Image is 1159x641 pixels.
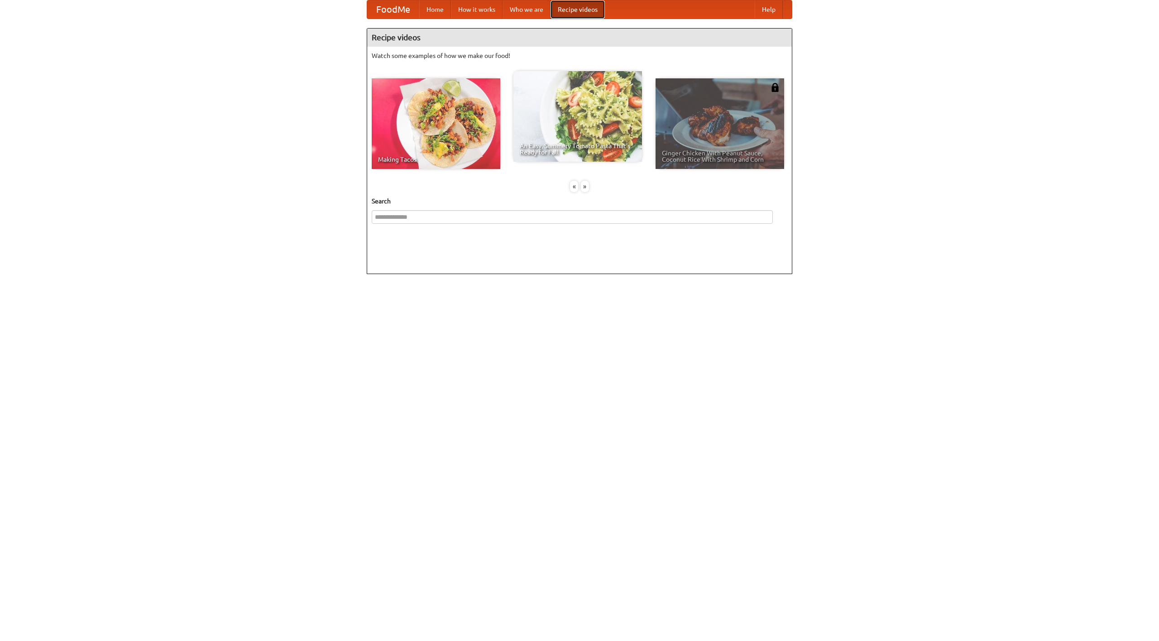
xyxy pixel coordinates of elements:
a: How it works [451,0,503,19]
a: Who we are [503,0,551,19]
p: Watch some examples of how we make our food! [372,51,787,60]
span: An Easy, Summery Tomato Pasta That's Ready for Fall [520,143,636,155]
a: An Easy, Summery Tomato Pasta That's Ready for Fall [513,71,642,162]
div: « [570,181,578,192]
a: Making Tacos [372,78,500,169]
h5: Search [372,197,787,206]
span: Making Tacos [378,156,494,163]
div: » [581,181,589,192]
a: Help [755,0,783,19]
img: 483408.png [771,83,780,92]
a: Recipe videos [551,0,605,19]
a: Home [419,0,451,19]
h4: Recipe videos [367,29,792,47]
a: FoodMe [367,0,419,19]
